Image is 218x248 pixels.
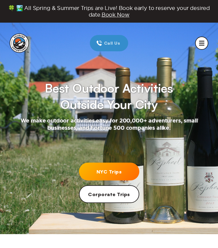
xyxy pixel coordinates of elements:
h1: Best Outdoor Activities Outside Your City [45,80,173,113]
span: Book Now [102,12,130,17]
a: NYC Trips [79,163,139,180]
h2: We make outdoor activities easy for 200,000+ adventurers, small businesses, and Fortune 500 compa... [6,117,212,132]
button: mobile menu [195,37,208,50]
img: Sourced Adventures company logo [10,33,29,53]
a: Call Us [90,35,128,51]
span: Call Us [102,40,122,46]
span: 🍀 🏞️ All Spring & Summer Trips are Live! Book early to reserve your desired date. [6,5,212,18]
a: Corporate Trips [79,185,139,203]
